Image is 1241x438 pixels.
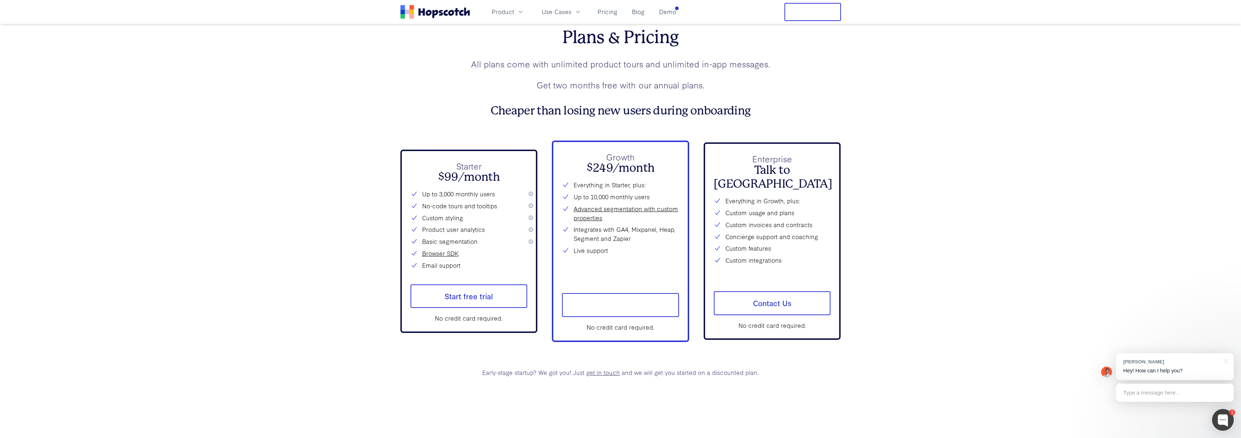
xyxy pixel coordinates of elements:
[656,6,679,18] a: Demo
[411,261,528,270] li: Email support
[411,201,528,210] li: No-code tours and tooltips
[714,291,831,315] a: Contact Us
[1101,367,1112,377] img: Mark Spera
[714,244,831,253] li: Custom features
[411,237,528,246] li: Basic segmentation
[562,180,679,189] li: Everything in Starter, plus:
[542,7,571,16] span: Use Cases
[492,7,514,16] span: Product
[411,284,528,308] a: Start free trial
[562,246,679,255] li: Live support
[562,151,679,163] p: Growth
[562,161,679,175] h2: $249/month
[629,6,647,18] a: Blog
[411,225,528,234] li: Product user analytics
[400,104,841,118] h3: Cheaper than losing new users during onboarding
[411,160,528,172] p: Starter
[411,213,528,222] li: Custom styling
[422,249,459,258] a: Browser SDK
[411,170,528,184] h2: $99/month
[400,79,841,91] p: Get two months free with our annual plans.
[784,3,841,21] button: Free Trial
[1123,358,1219,365] div: [PERSON_NAME]
[714,232,831,241] li: Concierge support and coaching
[586,368,620,376] a: get in touch
[1116,384,1234,402] div: Type a message here...
[714,220,831,229] li: Custom invoices and contracts
[562,293,679,317] a: Start free trial
[574,204,679,222] a: Advanced segmentation with custom properties
[714,256,831,265] li: Custom integrations
[562,192,679,201] li: Up to 10,000 monthly users
[562,323,679,332] div: No credit card required.
[595,6,620,18] a: Pricing
[714,321,831,330] div: No credit card required.
[714,208,831,217] li: Custom usage and plans
[714,163,831,191] h2: Talk to [GEOGRAPHIC_DATA]
[487,6,529,18] button: Product
[400,5,470,19] a: Home
[714,196,831,205] li: Everything in Growth, plus:
[1229,409,1235,416] div: 1
[1123,367,1227,375] p: Hey! How can I help you?
[714,153,831,165] p: Enterprise
[562,225,679,243] li: Integrates with GA4, Mixpanel, Heap, Segment and Zapier
[400,58,841,70] p: All plans come with unlimited product tours and unlimited in-app messages.
[411,189,528,199] li: Up to 3,000 monthly users
[400,27,841,48] h2: Plans & Pricing
[411,314,528,323] div: No credit card required.
[537,6,586,18] button: Use Cases
[400,368,841,377] p: Early-stage startup? We got you! Just and we will get you started on a discounted plan.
